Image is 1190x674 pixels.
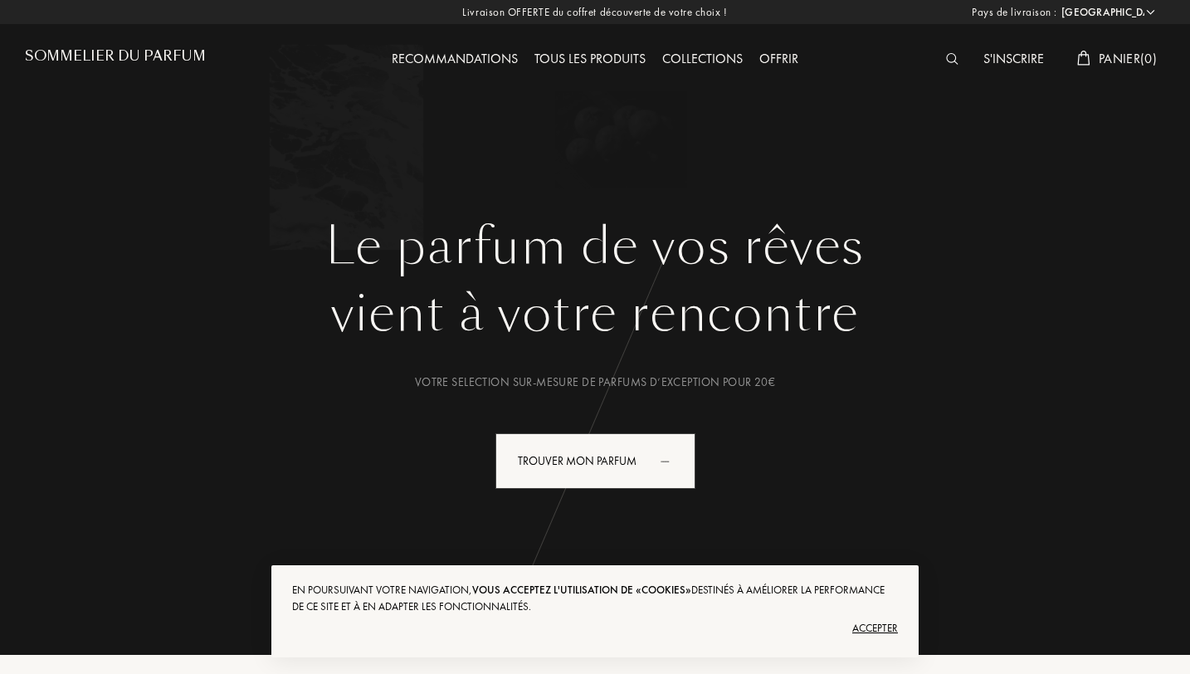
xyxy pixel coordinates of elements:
span: Panier ( 0 ) [1099,50,1157,67]
a: Sommelier du Parfum [25,48,206,71]
div: Votre selection sur-mesure de parfums d’exception pour 20€ [37,374,1153,391]
div: Recommandations [383,49,526,71]
a: Trouver mon parfumanimation [483,433,708,489]
div: Collections [654,49,751,71]
a: Tous les produits [526,50,654,67]
div: S'inscrire [975,49,1052,71]
div: Trouver mon parfum [495,433,695,489]
h1: Le parfum de vos rêves [37,217,1153,276]
div: Accepter [292,615,898,642]
div: vient à votre rencontre [37,276,1153,351]
h1: Sommelier du Parfum [25,48,206,64]
div: En poursuivant votre navigation, destinés à améliorer la performance de ce site et à en adapter l... [292,582,898,615]
a: S'inscrire [975,50,1052,67]
img: cart_white.svg [1077,51,1090,66]
span: Pays de livraison : [972,4,1057,21]
div: Offrir [751,49,807,71]
img: search_icn_white.svg [946,53,958,65]
a: Recommandations [383,50,526,67]
div: Tous les produits [526,49,654,71]
div: animation [655,444,688,477]
a: Offrir [751,50,807,67]
span: vous acceptez l'utilisation de «cookies» [472,583,691,597]
a: Collections [654,50,751,67]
